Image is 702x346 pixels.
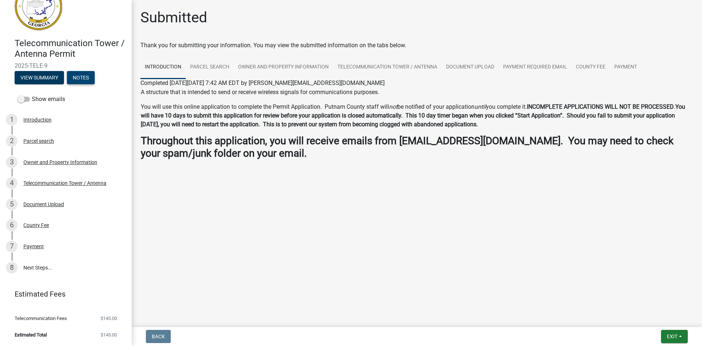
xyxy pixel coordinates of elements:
[15,75,64,81] wm-modal-confirm: Summary
[15,38,126,59] h4: Telecommunication Tower / Antenna Permit
[186,56,234,79] a: Parcel search
[67,71,95,84] button: Notes
[23,117,52,122] div: Introduction
[15,332,47,337] span: Estimated Total
[141,135,673,159] strong: Throughout this application, you will receive emails from [EMAIL_ADDRESS][DOMAIN_NAME]. You may n...
[442,56,499,79] a: Document Upload
[6,156,18,168] div: 3
[140,41,693,50] div: Thank you for submitting your information. You may view the submitted information on the tabs below.
[23,244,44,249] div: Payment
[6,219,18,231] div: 6
[6,198,18,210] div: 5
[661,330,688,343] button: Exit
[140,56,186,79] a: Introduction
[101,332,117,337] span: $145.00
[67,75,95,81] wm-modal-confirm: Notes
[667,334,678,339] span: Exit
[146,330,171,343] button: Back
[152,334,165,339] span: Back
[6,135,18,147] div: 2
[610,56,641,79] a: Payment
[6,177,18,189] div: 4
[234,56,333,79] a: Owner and Property Information
[6,287,120,301] a: Estimated Fees
[527,103,674,110] strong: INCOMPLETE APPLICATIONS WILL NOT BE PROCESSED
[15,316,67,321] span: Telecommunication Fees
[141,103,685,128] strong: You will have 10 days to submit this application for review before your application is closed aut...
[23,202,64,207] div: Document Upload
[389,103,397,110] i: not
[23,181,106,186] div: Telecommunication Tower / Antenna
[23,160,97,165] div: Owner and Property Information
[18,95,65,104] label: Show emails
[23,138,54,144] div: Parcel search
[101,316,117,321] span: $145.00
[141,103,693,129] p: You will use this online application to complete the Permit Application. Putnam County staff will...
[140,9,207,26] h1: Submitted
[15,62,117,69] span: 2025-TELE-9
[15,71,64,84] button: View Summary
[6,114,18,126] div: 1
[140,79,385,86] span: Completed [DATE][DATE] 7:42 AM EDT by [PERSON_NAME][EMAIL_ADDRESS][DOMAIN_NAME]
[6,241,18,252] div: 7
[6,262,18,274] div: 8
[141,88,693,97] p: A structure that is intended to send or receive wireless signals for communications purposes.
[499,56,571,79] a: Payment Required Email
[23,223,49,228] div: County Fee
[571,56,610,79] a: County Fee
[333,56,442,79] a: Telecommunication Tower / Antenna
[475,103,486,110] i: until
